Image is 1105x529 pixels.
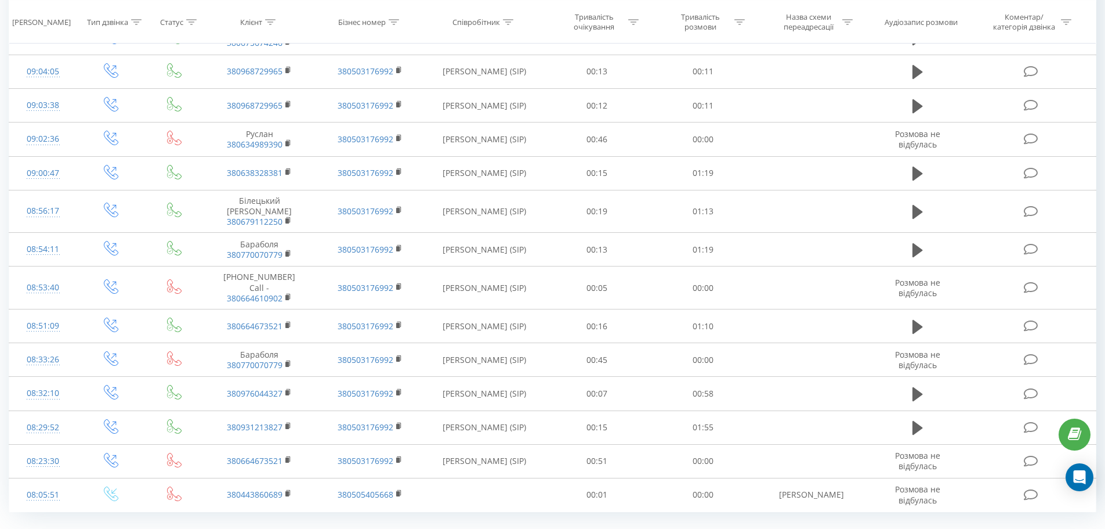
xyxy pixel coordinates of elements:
td: [PERSON_NAME] (SIP) [425,233,544,267]
a: 380976044327 [227,388,282,399]
div: 08:51:09 [21,315,66,337]
div: Коментар/категорія дзвінка [990,12,1058,32]
div: 08:56:17 [21,200,66,222]
td: 00:00 [650,444,756,478]
a: 380503176992 [338,282,393,293]
td: 00:45 [544,343,650,377]
td: 00:00 [650,123,756,156]
td: [PERSON_NAME] [756,478,866,512]
a: 380503176992 [338,134,393,145]
td: 00:46 [544,123,650,156]
td: 01:19 [650,233,756,267]
td: 00:13 [544,55,650,88]
td: 00:15 [544,411,650,444]
td: 00:01 [544,478,650,512]
a: 380503176992 [338,244,393,255]
td: 00:19 [544,190,650,233]
td: 00:16 [544,310,650,343]
div: 08:32:10 [21,382,66,405]
a: 380503176992 [338,206,393,217]
a: 380638328381 [227,167,282,178]
td: Бараболя [204,343,314,377]
a: 380503176992 [338,66,393,77]
td: [PERSON_NAME] (SIP) [425,411,544,444]
a: 380505405668 [338,489,393,500]
div: Статус [160,17,183,27]
td: [PERSON_NAME] (SIP) [425,444,544,478]
td: 01:55 [650,411,756,444]
td: 01:19 [650,156,756,190]
td: 00:11 [650,55,756,88]
div: 08:05:51 [21,484,66,506]
td: [PERSON_NAME] (SIP) [425,123,544,156]
span: Розмова не відбулась [895,128,940,150]
td: 01:13 [650,190,756,233]
a: 380664673521 [227,321,282,332]
a: 380503176992 [338,422,393,433]
div: Назва схеми переадресації [777,12,839,32]
div: Клієнт [240,17,262,27]
div: 08:23:30 [21,450,66,473]
a: 380443860689 [227,489,282,500]
td: 00:58 [650,377,756,411]
div: Тривалість очікування [563,12,625,32]
td: Білецький [PERSON_NAME] [204,190,314,233]
div: 08:33:26 [21,348,66,371]
td: 00:11 [650,89,756,123]
span: Розмова не відбулась [895,277,940,298]
td: [PERSON_NAME] (SIP) [425,267,544,310]
td: 00:51 [544,444,650,478]
div: 08:29:52 [21,416,66,439]
a: 380503176992 [338,100,393,111]
a: 380770070779 [227,359,282,370]
div: Тривалість розмови [669,12,731,32]
td: [PERSON_NAME] (SIP) [425,156,544,190]
td: [PHONE_NUMBER] Call - [204,267,314,310]
td: [PERSON_NAME] (SIP) [425,377,544,411]
a: 380503176992 [338,455,393,466]
td: 00:00 [650,267,756,310]
div: 09:02:36 [21,128,66,150]
td: [PERSON_NAME] (SIP) [425,89,544,123]
td: 00:05 [544,267,650,310]
a: 380664673521 [227,455,282,466]
div: 09:04:05 [21,60,66,83]
span: Розмова не відбулась [895,484,940,505]
a: 380503176992 [338,354,393,365]
a: 380503176992 [338,321,393,332]
div: 08:53:40 [21,276,66,299]
td: [PERSON_NAME] (SIP) [425,343,544,377]
td: 00:15 [544,156,650,190]
div: [PERSON_NAME] [12,17,71,27]
td: 01:10 [650,310,756,343]
td: 00:13 [544,233,650,267]
span: Розмова не відбулась [895,349,940,370]
td: 00:07 [544,377,650,411]
a: 380503176992 [338,167,393,178]
div: Аудіозапис розмови [885,17,958,27]
a: 380503176992 [338,388,393,399]
div: Бізнес номер [338,17,386,27]
td: [PERSON_NAME] (SIP) [425,55,544,88]
td: Руслан [204,123,314,156]
td: 00:00 [650,343,756,377]
a: 380664610902 [227,293,282,304]
div: Тип дзвінка [87,17,128,27]
a: 380679112250 [227,216,282,227]
td: [PERSON_NAME] (SIP) [425,310,544,343]
div: Співробітник [452,17,500,27]
td: [PERSON_NAME] (SIP) [425,190,544,233]
a: 380634989390 [227,139,282,150]
a: 380931213827 [227,422,282,433]
td: 00:00 [650,478,756,512]
div: 09:00:47 [21,162,66,185]
div: 09:03:38 [21,94,66,117]
a: 380968729965 [227,66,282,77]
a: 380968729965 [227,100,282,111]
div: 08:54:11 [21,238,66,261]
a: 380770070779 [227,249,282,260]
td: 00:12 [544,89,650,123]
div: Open Intercom Messenger [1066,463,1093,491]
td: Бараболя [204,233,314,267]
span: Розмова не відбулась [895,450,940,472]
